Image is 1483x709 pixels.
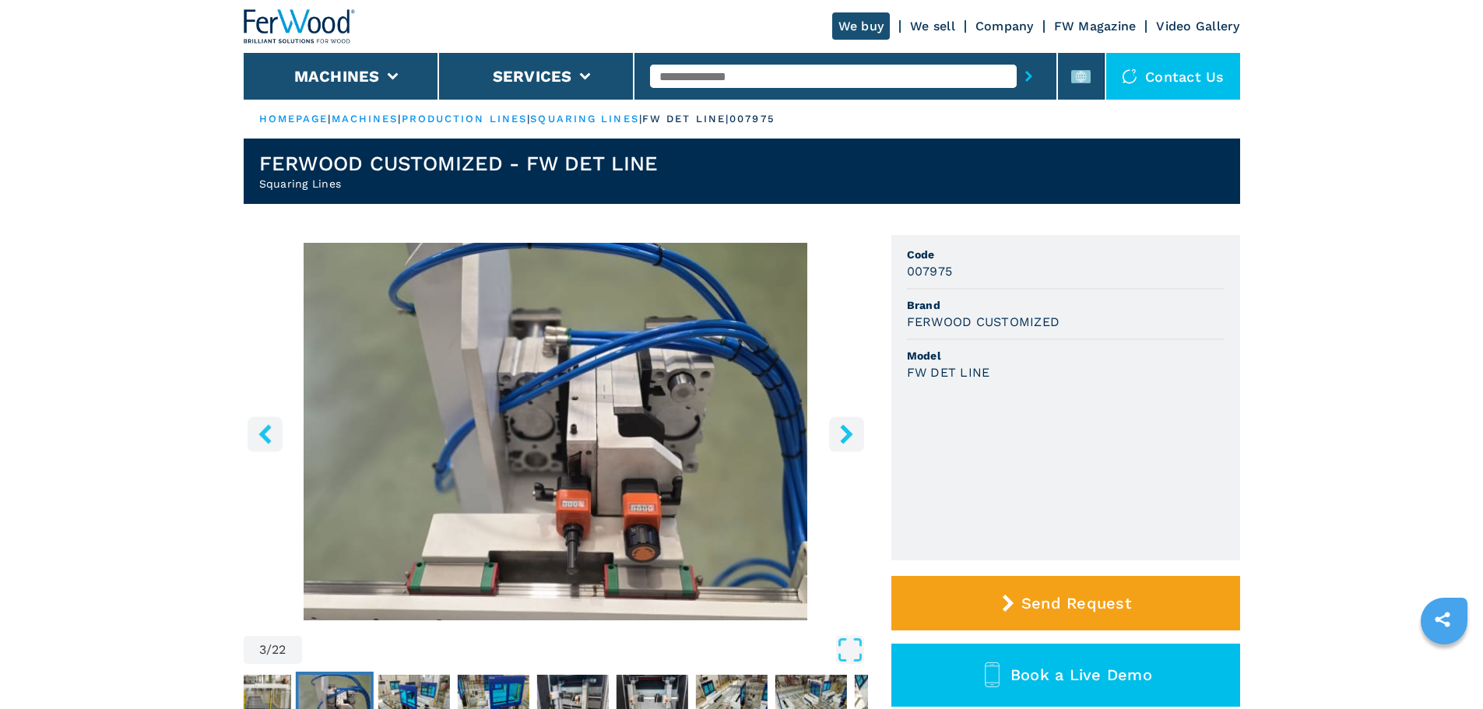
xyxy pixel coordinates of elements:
[306,636,864,664] button: Open Fullscreen
[398,113,401,125] span: |
[907,313,1060,331] h3: FERWOOD CUSTOMIZED
[259,113,329,125] a: HOMEPAGE
[729,112,775,126] p: 007975
[1106,53,1240,100] div: Contact us
[907,363,990,381] h3: FW DET LINE
[248,416,283,451] button: left-button
[332,113,399,125] a: machines
[642,112,729,126] p: fw det line |
[259,176,659,191] h2: Squaring Lines
[891,576,1240,630] button: Send Request
[1122,68,1137,84] img: Contact us
[891,644,1240,707] button: Book a Live Demo
[907,247,1225,262] span: Code
[328,113,331,125] span: |
[1054,19,1137,33] a: FW Magazine
[907,262,953,280] h3: 007975
[975,19,1034,33] a: Company
[907,297,1225,313] span: Brand
[244,9,356,44] img: Ferwood
[1010,665,1152,684] span: Book a Live Demo
[530,113,638,125] a: squaring lines
[1021,594,1131,612] span: Send Request
[259,151,659,176] h1: FERWOOD CUSTOMIZED - FW DET LINE
[1017,58,1041,94] button: submit-button
[829,416,864,451] button: right-button
[1156,19,1239,33] a: Video Gallery
[259,644,266,656] span: 3
[294,67,380,86] button: Machines
[1417,639,1471,697] iframe: Chat
[910,19,955,33] a: We sell
[244,243,868,620] div: Go to Slide 3
[493,67,572,86] button: Services
[639,113,642,125] span: |
[832,12,891,40] a: We buy
[907,348,1225,363] span: Model
[266,644,272,656] span: /
[527,113,530,125] span: |
[244,243,868,620] img: Squaring Lines FERWOOD CUSTOMIZED FW DET LINE
[1423,600,1462,639] a: sharethis
[272,644,286,656] span: 22
[402,113,528,125] a: production lines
